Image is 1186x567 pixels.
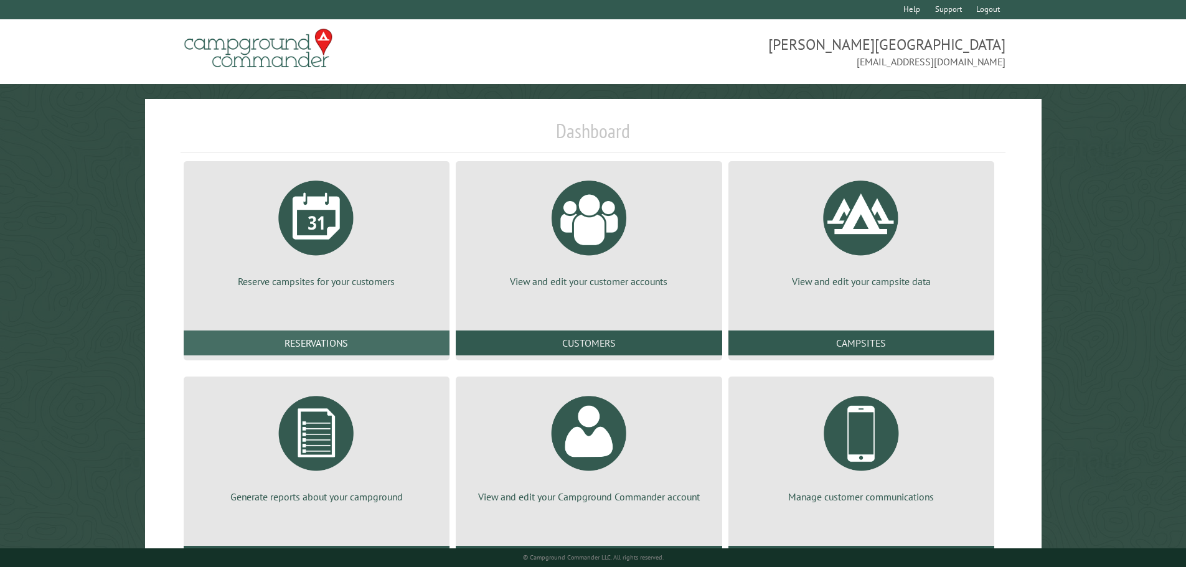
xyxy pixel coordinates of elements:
[743,387,979,504] a: Manage customer communications
[728,330,994,355] a: Campsites
[523,553,664,561] small: © Campground Commander LLC. All rights reserved.
[199,274,435,288] p: Reserve campsites for your customers
[593,34,1006,69] span: [PERSON_NAME][GEOGRAPHIC_DATA] [EMAIL_ADDRESS][DOMAIN_NAME]
[471,490,707,504] p: View and edit your Campground Commander account
[743,274,979,288] p: View and edit your campsite data
[199,490,435,504] p: Generate reports about your campground
[184,330,449,355] a: Reservations
[456,330,722,355] a: Customers
[743,490,979,504] p: Manage customer communications
[199,387,435,504] a: Generate reports about your campground
[181,24,336,73] img: Campground Commander
[743,171,979,288] a: View and edit your campsite data
[181,119,1006,153] h1: Dashboard
[471,387,707,504] a: View and edit your Campground Commander account
[471,274,707,288] p: View and edit your customer accounts
[199,171,435,288] a: Reserve campsites for your customers
[471,171,707,288] a: View and edit your customer accounts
